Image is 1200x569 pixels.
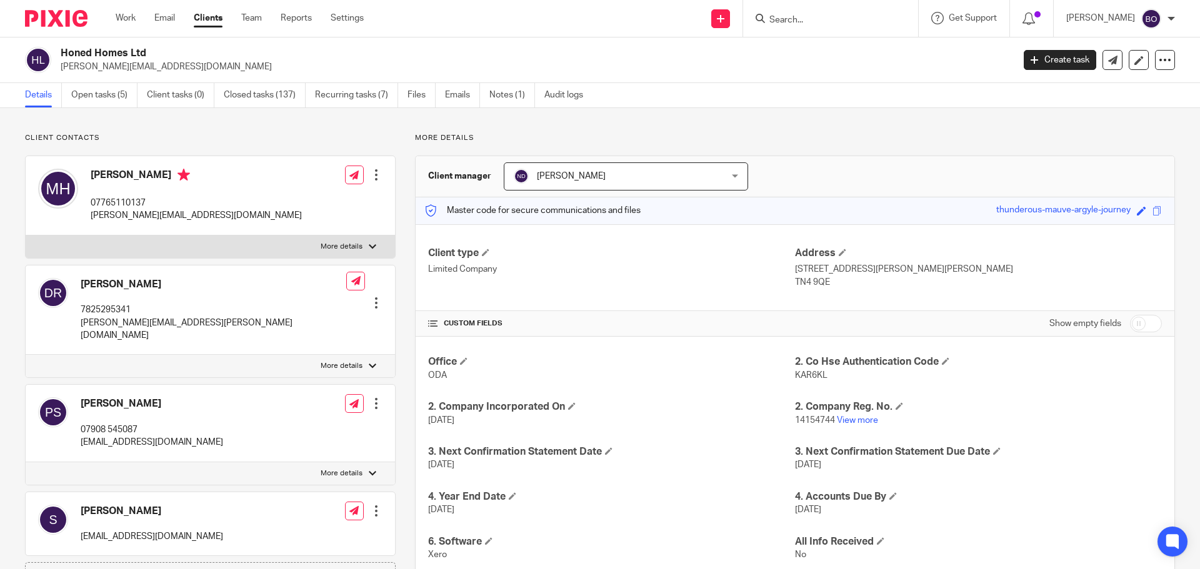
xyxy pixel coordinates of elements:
[147,83,214,107] a: Client tasks (0)
[1024,50,1096,70] a: Create task
[428,355,795,369] h4: Office
[81,304,346,316] p: 7825295341
[428,400,795,413] h4: 2. Company Incorporated On
[81,530,223,543] p: [EMAIL_ADDRESS][DOMAIN_NAME]
[1066,12,1135,24] p: [PERSON_NAME]
[428,445,795,458] h4: 3. Next Confirmation Statement Date
[795,550,806,559] span: No
[81,423,223,436] p: 07908 545087
[428,247,795,260] h4: Client type
[489,83,535,107] a: Notes (1)
[71,83,137,107] a: Open tasks (5)
[331,12,364,24] a: Settings
[81,397,223,410] h4: [PERSON_NAME]
[795,263,1162,275] p: [STREET_ADDRESS][PERSON_NAME][PERSON_NAME]
[795,535,1162,548] h4: All Info Received
[445,83,480,107] a: Emails
[795,505,821,514] span: [DATE]
[407,83,436,107] a: Files
[996,204,1131,218] div: thunderous-mauve-argyle-journey
[428,550,447,559] span: Xero
[81,436,223,448] p: [EMAIL_ADDRESS][DOMAIN_NAME]
[25,133,396,143] p: Client contacts
[25,47,51,73] img: svg%3E
[116,12,136,24] a: Work
[25,10,87,27] img: Pixie
[25,83,62,107] a: Details
[795,460,821,469] span: [DATE]
[91,209,302,222] p: [PERSON_NAME][EMAIL_ADDRESS][DOMAIN_NAME]
[81,505,223,518] h4: [PERSON_NAME]
[428,319,795,329] h4: CUSTOM FIELDS
[428,170,491,182] h3: Client manager
[38,397,68,427] img: svg%3E
[38,505,68,535] img: svg%3E
[315,83,398,107] a: Recurring tasks (7)
[415,133,1175,143] p: More details
[321,468,362,478] p: More details
[428,371,447,380] span: ODA
[194,12,222,24] a: Clients
[428,490,795,503] h4: 4. Year End Date
[154,12,175,24] a: Email
[38,169,78,209] img: svg%3E
[428,460,454,469] span: [DATE]
[795,247,1162,260] h4: Address
[177,169,190,181] i: Primary
[321,361,362,371] p: More details
[795,416,835,425] span: 14154744
[81,278,346,291] h4: [PERSON_NAME]
[795,445,1162,458] h4: 3. Next Confirmation Statement Due Date
[428,416,454,425] span: [DATE]
[91,169,302,184] h4: [PERSON_NAME]
[768,15,881,26] input: Search
[949,14,997,22] span: Get Support
[428,263,795,275] p: Limited Company
[281,12,312,24] a: Reports
[91,197,302,209] p: 07765110137
[1049,317,1121,330] label: Show empty fields
[224,83,306,107] a: Closed tasks (137)
[544,83,592,107] a: Audit logs
[795,355,1162,369] h4: 2. Co Hse Authentication Code
[795,371,827,380] span: KAR6KL
[795,400,1162,413] h4: 2. Company Reg. No.
[428,535,795,548] h4: 6. Software
[241,12,262,24] a: Team
[837,416,878,425] a: View more
[795,276,1162,289] p: TN4 9QE
[321,242,362,252] p: More details
[514,169,529,184] img: svg%3E
[61,61,1005,73] p: [PERSON_NAME][EMAIL_ADDRESS][DOMAIN_NAME]
[1141,9,1161,29] img: svg%3E
[61,47,816,60] h2: Honed Homes Ltd
[428,505,454,514] span: [DATE]
[38,278,68,308] img: svg%3E
[425,204,641,217] p: Master code for secure communications and files
[537,172,606,181] span: [PERSON_NAME]
[795,490,1162,503] h4: 4. Accounts Due By
[81,317,346,342] p: [PERSON_NAME][EMAIL_ADDRESS][PERSON_NAME][DOMAIN_NAME]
